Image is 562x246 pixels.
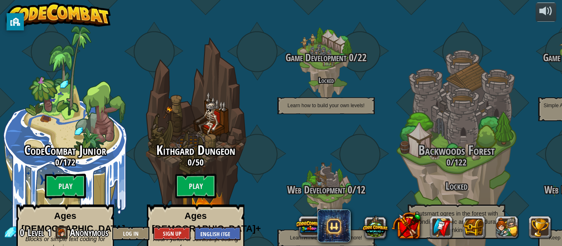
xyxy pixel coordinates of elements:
[358,51,367,64] span: 22
[153,227,190,240] button: Sign Up
[286,51,346,64] span: Game Development
[290,235,362,241] span: Learn HTML, scripting and more!
[152,211,261,234] strong: Ages [DEMOGRAPHIC_DATA]+
[70,226,108,239] span: Anonymous
[24,141,106,159] span: CodeCombat Junior
[288,103,365,108] span: Learn how to build your own levels!
[156,141,235,159] span: Kithgard Dungeon
[261,52,391,63] h3: /
[6,2,111,27] img: CodeCombat - Learn how to code by playing a game
[175,174,216,198] btn: Play
[55,156,59,168] span: 0
[7,13,24,30] button: privacy banner
[391,157,522,167] h3: /
[356,183,365,197] span: 12
[63,156,75,168] span: 172
[195,156,204,168] span: 50
[391,181,522,192] h3: Locked
[188,156,192,168] span: 0
[287,183,345,197] span: Web Development
[20,226,27,239] span: 0
[130,157,261,167] h3: /
[112,227,149,240] button: Log In
[21,211,125,234] strong: Ages [DEMOGRAPHIC_DATA]
[47,226,51,239] span: 1
[446,156,451,168] span: 0
[261,76,391,84] h4: Locked
[45,174,86,198] btn: Play
[454,156,467,168] span: 122
[345,183,352,197] span: 0
[346,51,353,64] span: 0
[261,209,391,216] h4: Locked
[536,2,556,22] button: Adjust volume
[28,226,44,239] span: Level
[418,141,495,159] span: Backwoods Forest
[261,184,391,195] h3: /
